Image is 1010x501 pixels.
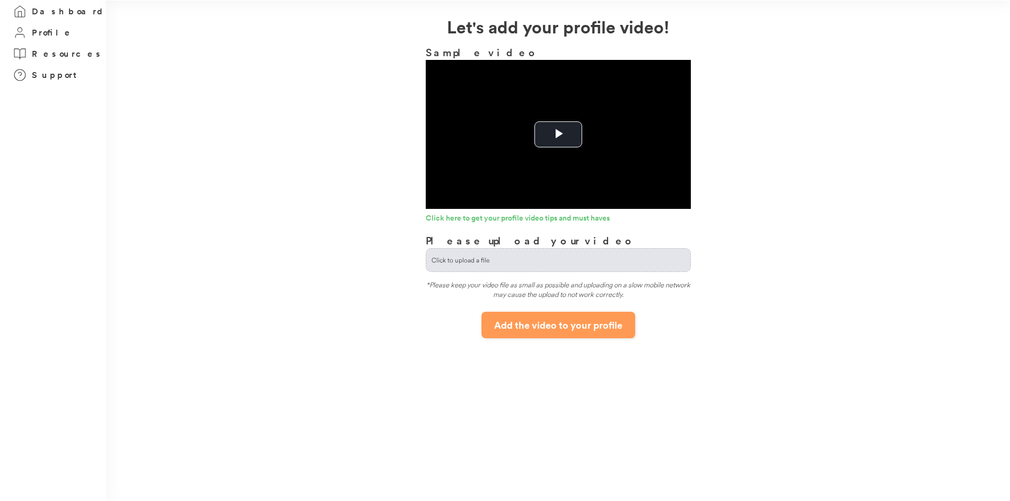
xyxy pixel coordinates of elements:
h3: Sample video [426,45,691,60]
h3: Support [32,68,82,82]
h3: Profile [32,26,73,39]
a: Click here to get your profile video tips and must haves [426,214,691,225]
h2: Let's add your profile video! [106,14,1010,39]
h3: Resources [32,47,103,60]
h3: Please upload your video [426,233,635,248]
h3: Dashboard [32,5,106,18]
button: Add the video to your profile [481,312,635,338]
div: Video Player [426,60,691,209]
div: *Please keep your video file as small as possible and uploading on a slow mobile network may caus... [426,280,691,304]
